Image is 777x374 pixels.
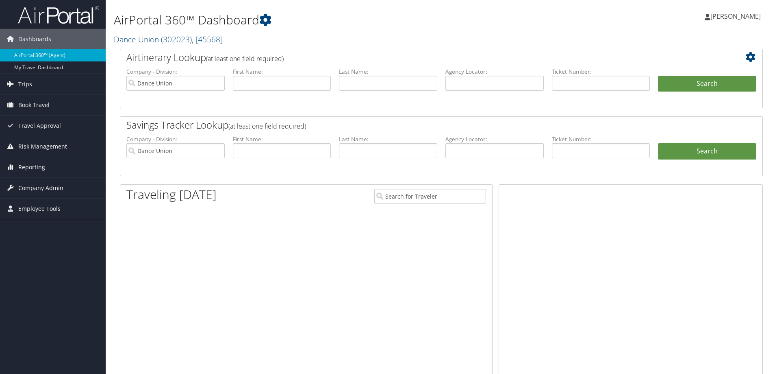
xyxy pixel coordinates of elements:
[228,122,306,131] span: (at least one field required)
[18,29,51,49] span: Dashboards
[126,186,217,203] h1: Traveling [DATE]
[445,68,544,76] label: Agency Locator:
[114,34,223,45] a: Dance Union
[161,34,192,45] span: ( 302023 )
[552,68,650,76] label: Ticket Number:
[233,135,331,143] label: First Name:
[339,68,437,76] label: Last Name:
[18,95,50,115] span: Book Travel
[18,5,99,24] img: airportal-logo.png
[658,143,756,160] a: Search
[233,68,331,76] label: First Name:
[126,50,703,64] h2: Airtinerary Lookup
[114,11,551,28] h1: AirPortal 360™ Dashboard
[339,135,437,143] label: Last Name:
[658,76,756,92] button: Search
[445,135,544,143] label: Agency Locator:
[374,189,486,204] input: Search for Traveler
[126,68,225,76] label: Company - Division:
[206,54,284,63] span: (at least one field required)
[18,136,67,157] span: Risk Management
[552,135,650,143] label: Ticket Number:
[126,135,225,143] label: Company - Division:
[18,199,61,219] span: Employee Tools
[18,157,45,177] span: Reporting
[710,12,761,21] span: [PERSON_NAME]
[705,4,769,28] a: [PERSON_NAME]
[126,118,703,132] h2: Savings Tracker Lookup
[18,116,61,136] span: Travel Approval
[126,143,225,158] input: search accounts
[18,178,63,198] span: Company Admin
[18,74,32,94] span: Trips
[192,34,223,45] span: , [ 45568 ]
